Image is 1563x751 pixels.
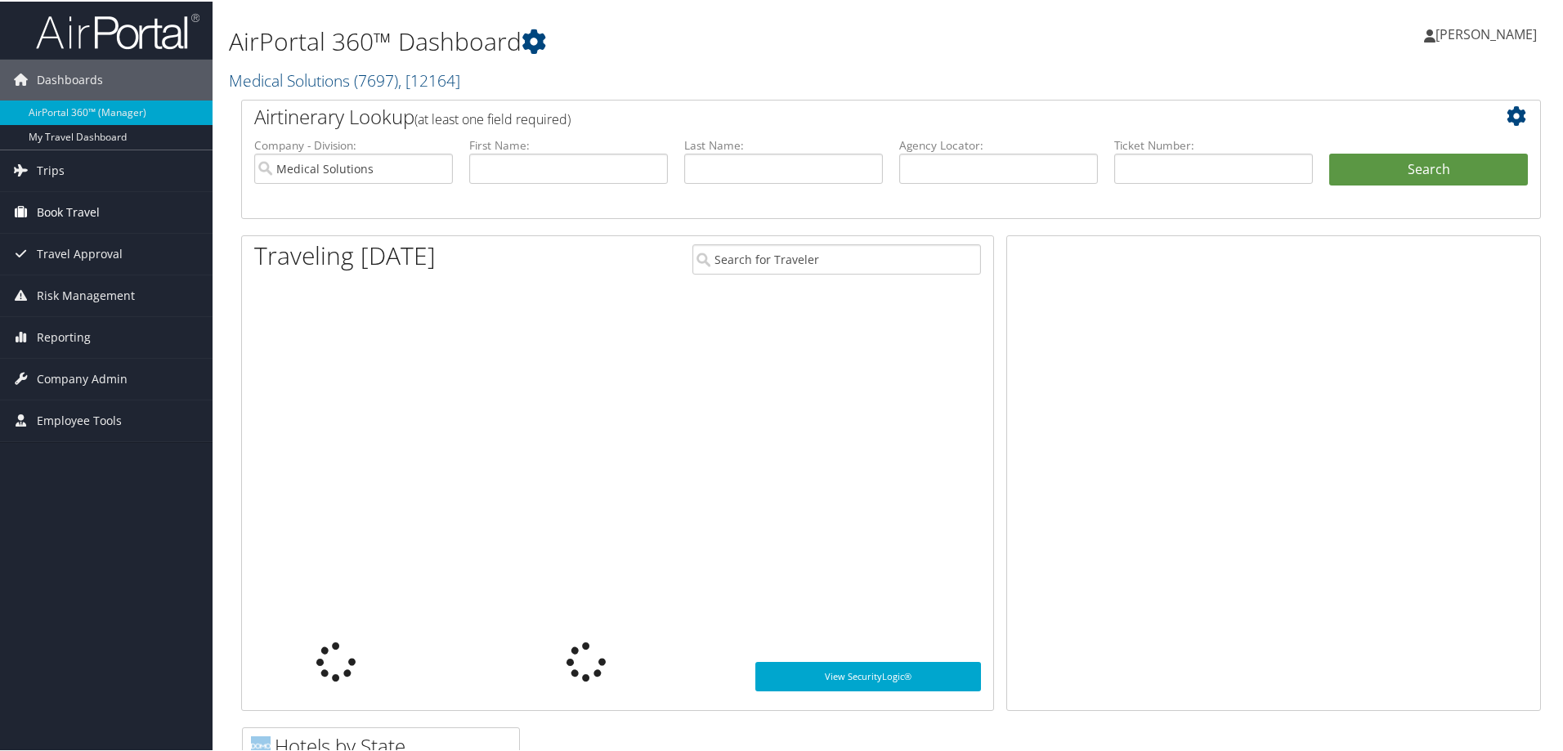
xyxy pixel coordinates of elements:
label: First Name: [469,136,668,152]
a: [PERSON_NAME] [1424,8,1553,57]
span: Company Admin [37,357,128,398]
a: Medical Solutions [229,68,460,90]
label: Ticket Number: [1114,136,1313,152]
h1: Traveling [DATE] [254,237,436,271]
button: Search [1329,152,1528,185]
span: Trips [37,149,65,190]
img: airportal-logo.png [36,11,199,49]
span: ( 7697 ) [354,68,398,90]
h2: Airtinerary Lookup [254,101,1420,129]
span: Risk Management [37,274,135,315]
a: View SecurityLogic® [755,660,981,690]
span: , [ 12164 ] [398,68,460,90]
span: [PERSON_NAME] [1435,24,1537,42]
label: Agency Locator: [899,136,1098,152]
span: (at least one field required) [414,109,571,127]
span: Reporting [37,315,91,356]
span: Book Travel [37,190,100,231]
span: Employee Tools [37,399,122,440]
h1: AirPortal 360™ Dashboard [229,23,1112,57]
span: Dashboards [37,58,103,99]
label: Company - Division: [254,136,453,152]
label: Last Name: [684,136,883,152]
span: Travel Approval [37,232,123,273]
input: Search for Traveler [692,243,981,273]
